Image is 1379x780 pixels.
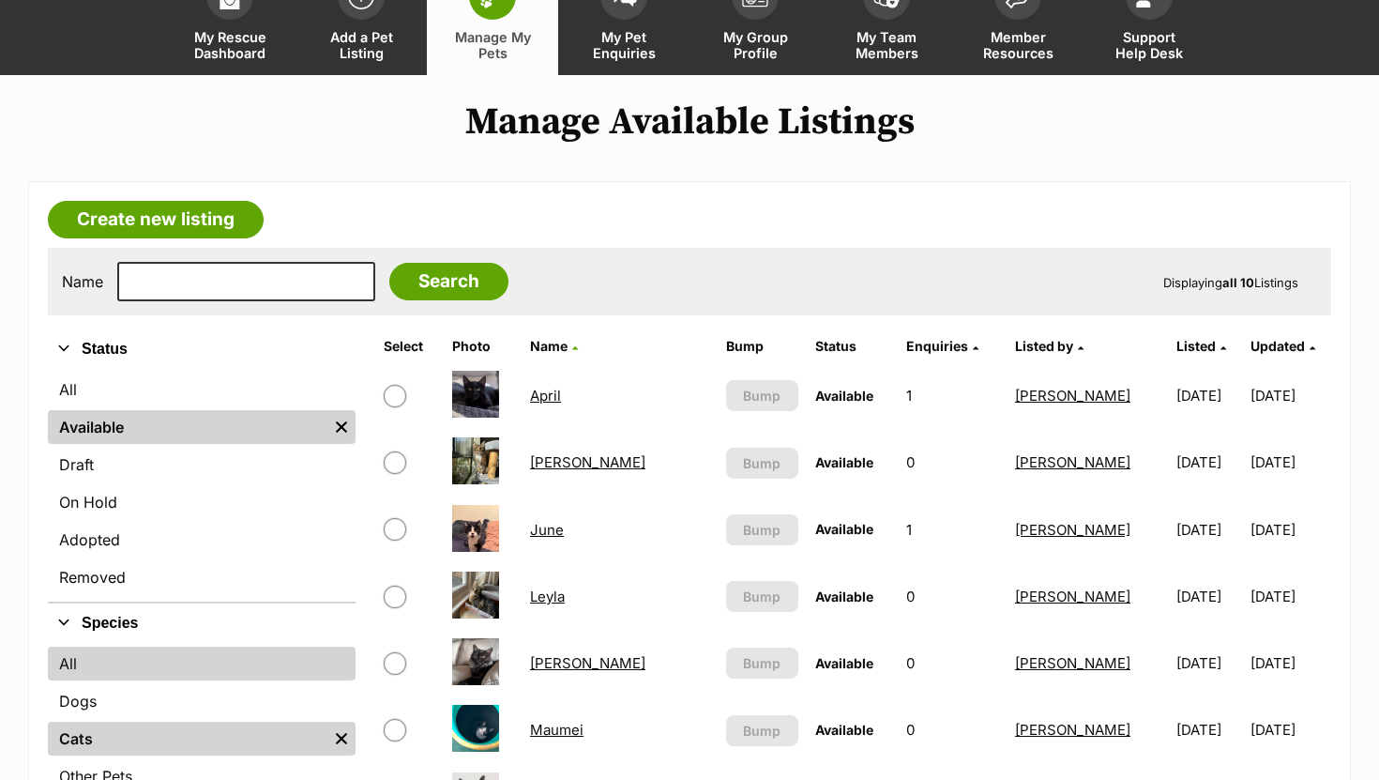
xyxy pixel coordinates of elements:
[389,263,508,300] input: Search
[1169,497,1248,562] td: [DATE]
[815,722,873,738] span: Available
[530,338,568,354] span: Name
[726,514,798,545] button: Bump
[899,564,1006,629] td: 0
[906,338,978,354] a: Enquiries
[1169,430,1248,495] td: [DATE]
[899,497,1006,562] td: 1
[1250,338,1305,354] span: Updated
[445,331,521,361] th: Photo
[719,331,806,361] th: Bump
[1250,631,1329,696] td: [DATE]
[450,29,535,61] span: Manage My Pets
[726,648,798,679] button: Bump
[48,722,327,756] a: Cats
[815,454,873,470] span: Available
[1176,338,1216,354] span: Listed
[1250,430,1329,495] td: [DATE]
[1169,631,1248,696] td: [DATE]
[815,589,873,604] span: Available
[530,588,565,605] a: Leyla
[582,29,666,61] span: My Pet Enquiries
[726,448,798,479] button: Bump
[1107,29,1191,61] span: Support Help Desk
[530,654,645,672] a: [PERSON_NAME]
[899,697,1006,762] td: 0
[726,715,798,746] button: Bump
[376,331,443,361] th: Select
[1015,721,1130,739] a: [PERSON_NAME]
[743,587,780,606] span: Bump
[743,520,780,540] span: Bump
[319,29,403,61] span: Add a Pet Listing
[530,453,645,471] a: [PERSON_NAME]
[1176,338,1226,354] a: Listed
[48,410,327,444] a: Available
[1250,564,1329,629] td: [DATE]
[743,453,780,473] span: Bump
[844,29,929,61] span: My Team Members
[48,647,356,681] a: All
[815,521,873,537] span: Available
[1015,521,1130,539] a: [PERSON_NAME]
[1015,588,1130,605] a: [PERSON_NAME]
[1169,564,1248,629] td: [DATE]
[48,373,356,406] a: All
[530,387,561,405] a: April
[48,684,356,718] a: Dogs
[48,485,356,519] a: On Hold
[327,722,356,756] a: Remove filter
[530,521,564,539] a: June
[815,655,873,671] span: Available
[48,337,356,361] button: Status
[188,29,272,61] span: My Rescue Dashboard
[62,273,103,290] label: Name
[976,29,1060,61] span: Member Resources
[815,388,873,404] span: Available
[899,363,1006,428] td: 1
[808,331,897,361] th: Status
[48,448,356,482] a: Draft
[1015,387,1130,405] a: [PERSON_NAME]
[48,523,356,557] a: Adopted
[1169,697,1248,762] td: [DATE]
[743,721,780,741] span: Bump
[1222,275,1254,290] strong: all 10
[713,29,797,61] span: My Group Profile
[48,560,356,594] a: Removed
[1250,497,1329,562] td: [DATE]
[1015,453,1130,471] a: [PERSON_NAME]
[1015,338,1083,354] a: Listed by
[906,338,968,354] span: translation missing: en.admin.listings.index.attributes.enquiries
[1015,654,1130,672] a: [PERSON_NAME]
[1015,338,1073,354] span: Listed by
[48,611,356,635] button: Species
[743,653,780,673] span: Bump
[530,721,583,739] a: Maumei
[1250,363,1329,428] td: [DATE]
[1250,338,1315,354] a: Updated
[530,338,578,354] a: Name
[743,386,780,405] span: Bump
[1169,363,1248,428] td: [DATE]
[1250,697,1329,762] td: [DATE]
[48,369,356,602] div: Status
[899,631,1006,696] td: 0
[899,430,1006,495] td: 0
[726,380,798,411] button: Bump
[48,201,264,238] a: Create new listing
[1163,275,1298,290] span: Displaying Listings
[327,410,356,444] a: Remove filter
[726,581,798,612] button: Bump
